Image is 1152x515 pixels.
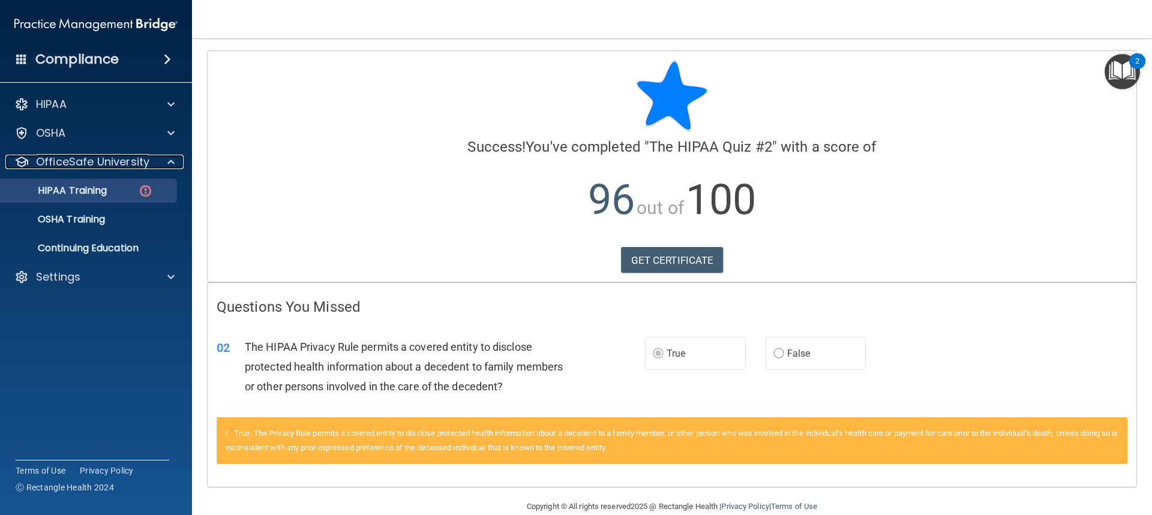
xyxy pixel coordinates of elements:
[686,175,756,224] span: 100
[8,185,107,197] p: HIPAA Training
[36,97,67,112] p: HIPAA
[16,465,65,477] a: Terms of Use
[636,60,708,132] img: blue-star-rounded.9d042014.png
[36,126,66,140] p: OSHA
[1105,54,1140,89] button: Open Resource Center, 2 new notifications
[245,341,563,393] span: The HIPAA Privacy Rule permits a covered entity to disclose protected health information about a ...
[787,348,811,359] span: False
[621,247,724,273] a: GET CERTIFICATE
[14,270,175,284] a: Settings
[80,465,134,477] a: Privacy Policy
[649,138,772,155] span: The HIPAA Quiz #2
[8,213,105,225] p: OSHA Training
[773,350,784,359] input: False
[14,13,178,37] img: PMB logo
[217,299,1127,315] h4: Questions You Missed
[14,126,175,140] a: OSHA
[138,183,153,198] img: danger-circle.6113f641.png
[35,51,119,68] h4: Compliance
[14,155,175,169] a: OfficeSafe University
[16,481,114,493] span: Ⓒ Rectangle Health 2024
[771,502,817,511] a: Terms of Use
[217,341,230,355] span: 02
[36,155,149,169] p: OfficeSafe University
[467,138,526,155] span: Success!
[217,139,1127,155] h4: You've completed " " with a score of
[36,270,80,284] p: Settings
[14,97,175,112] a: HIPAA
[1135,61,1139,77] div: 2
[226,429,1118,452] span: True. The Privacy Rule permits a covered entity to disclose protected health information about a ...
[588,175,635,224] span: 96
[653,350,664,359] input: True
[721,502,769,511] a: Privacy Policy
[667,348,685,359] span: True
[8,242,172,254] p: Continuing Education
[637,197,684,218] span: out of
